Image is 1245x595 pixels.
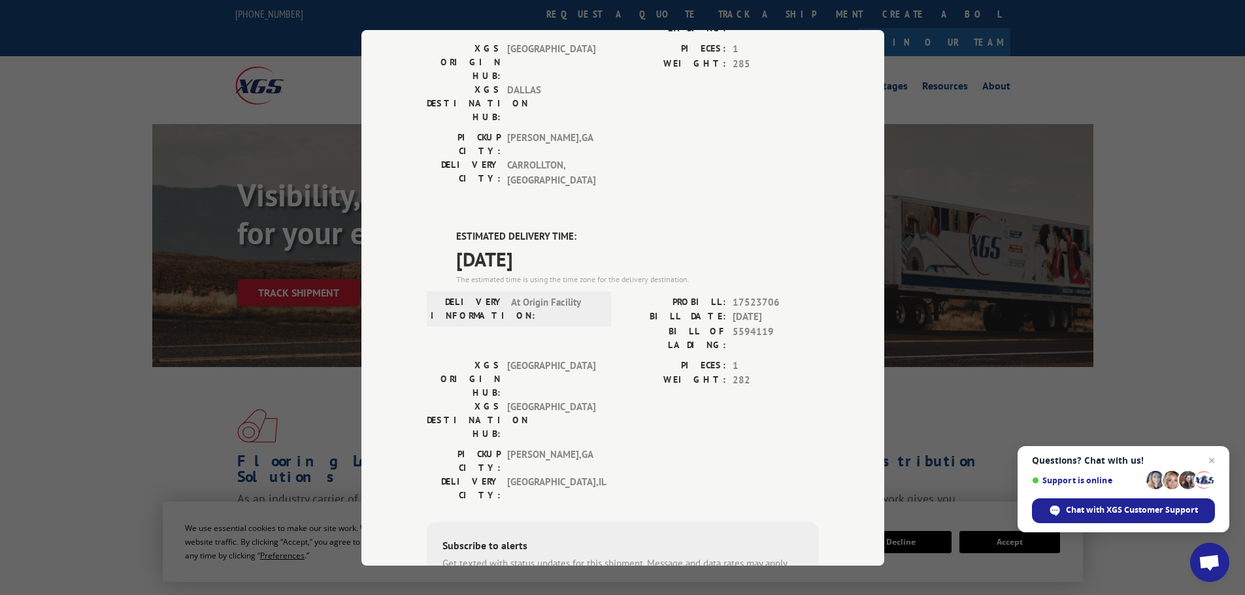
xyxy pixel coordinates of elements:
[733,8,819,35] span: 5594119
[623,358,726,373] label: PIECES:
[1066,504,1198,516] span: Chat with XGS Customer Support
[456,244,819,273] span: [DATE]
[427,399,501,440] label: XGS DESTINATION HUB:
[507,131,595,158] span: [PERSON_NAME] , GA
[427,358,501,399] label: XGS ORIGIN HUB:
[427,83,501,124] label: XGS DESTINATION HUB:
[1032,475,1142,485] span: Support is online
[623,295,726,310] label: PROBILL:
[623,56,726,71] label: WEIGHT:
[431,295,505,322] label: DELIVERY INFORMATION:
[733,324,819,351] span: 5594119
[507,447,595,474] span: [PERSON_NAME] , GA
[427,131,501,158] label: PICKUP CITY:
[442,556,803,585] div: Get texted with status updates for this shipment. Message and data rates may apply. Message frequ...
[427,474,501,502] label: DELIVERY CITY:
[427,158,501,187] label: DELIVERY CITY:
[1204,453,1220,468] span: Close chat
[507,42,595,83] span: [GEOGRAPHIC_DATA]
[442,537,803,556] div: Subscribe to alerts
[507,83,595,124] span: DALLAS
[1190,543,1229,582] div: Open chat
[427,42,501,83] label: XGS ORIGIN HUB:
[733,310,819,325] span: [DATE]
[507,358,595,399] span: [GEOGRAPHIC_DATA]
[623,8,726,35] label: BILL OF LADING:
[1032,498,1215,523] div: Chat with XGS Customer Support
[733,358,819,373] span: 1
[456,273,819,285] div: The estimated time is using the time zone for the delivery destination.
[623,324,726,351] label: BILL OF LADING:
[507,158,595,187] span: CARROLLTON , [GEOGRAPHIC_DATA]
[733,42,819,57] span: 1
[623,42,726,57] label: PIECES:
[733,295,819,310] span: 17523706
[1032,455,1215,466] span: Questions? Chat with us!
[507,399,595,440] span: [GEOGRAPHIC_DATA]
[456,229,819,244] label: ESTIMATED DELIVERY TIME:
[511,295,599,322] span: At Origin Facility
[623,310,726,325] label: BILL DATE:
[733,56,819,71] span: 285
[427,447,501,474] label: PICKUP CITY:
[733,373,819,388] span: 282
[623,373,726,388] label: WEIGHT:
[507,474,595,502] span: [GEOGRAPHIC_DATA] , IL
